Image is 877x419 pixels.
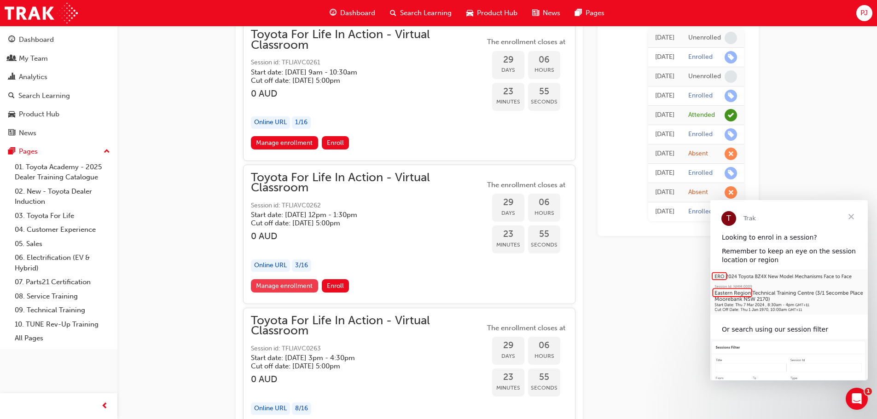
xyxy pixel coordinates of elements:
[18,91,70,101] div: Search Learning
[19,34,54,45] div: Dashboard
[5,3,78,23] img: Trak
[390,7,396,19] span: search-icon
[11,223,114,237] a: 04. Customer Experience
[725,70,737,83] span: learningRecordVerb_NONE-icon
[492,197,524,208] span: 29
[11,275,114,289] a: 07. Parts21 Certification
[725,90,737,102] span: learningRecordVerb_ENROLL-icon
[688,92,713,100] div: Enrolled
[528,97,560,107] span: Seconds
[4,87,114,104] a: Search Learning
[865,388,872,395] span: 1
[292,402,311,415] div: 8 / 16
[11,289,114,304] a: 08. Service Training
[655,52,674,63] div: Thu Aug 21 2025 13:08:06 GMT+1000 (Australian Eastern Standard Time)
[528,351,560,362] span: Hours
[655,168,674,178] div: Fri Apr 29 2022 00:00:00 GMT+1000 (Australian Eastern Standard Time)
[19,53,48,64] div: My Team
[532,7,539,19] span: news-icon
[477,8,517,18] span: Product Hub
[725,32,737,44] span: learningRecordVerb_NONE-icon
[11,303,114,317] a: 09. Technical Training
[8,36,15,44] span: guage-icon
[251,344,485,354] span: Session id: TFLIAVC0263
[543,8,560,18] span: News
[856,5,872,21] button: PJ
[655,91,674,101] div: Thu Aug 21 2025 13:04:39 GMT+1000 (Australian Eastern Standard Time)
[322,4,383,23] a: guage-iconDashboard
[725,186,737,199] span: learningRecordVerb_ABSENT-icon
[251,29,485,50] span: Toyota For Life In Action - Virtual Classroom
[492,372,524,383] span: 23
[4,31,114,48] a: Dashboard
[251,211,470,219] h5: Start date: [DATE] 12pm - 1:30pm
[322,279,349,293] button: Enroll
[528,372,560,383] span: 55
[251,219,470,227] h5: Cut off date: [DATE] 5:00pm
[492,340,524,351] span: 29
[466,7,473,19] span: car-icon
[11,251,114,275] a: 06. Electrification (EV & Hybrid)
[251,136,318,149] a: Manage enrollment
[846,388,868,410] iframe: Intercom live chat
[655,149,674,159] div: Fri May 13 2022 00:00:00 GMT+1000 (Australian Eastern Standard Time)
[688,111,715,120] div: Attended
[725,167,737,179] span: learningRecordVerb_ENROLL-icon
[586,8,604,18] span: Pages
[8,148,15,156] span: pages-icon
[11,237,114,251] a: 05. Sales
[19,146,38,157] div: Pages
[528,65,560,75] span: Hours
[400,8,452,18] span: Search Learning
[4,125,114,142] a: News
[104,146,110,158] span: up-icon
[251,316,485,336] span: Toyota For Life In Action - Virtual Classroom
[528,55,560,65] span: 06
[251,172,485,193] span: Toyota For Life In Action - Virtual Classroom
[340,8,375,18] span: Dashboard
[251,374,485,385] h3: 0 AUD
[655,33,674,43] div: Thu Aug 21 2025 13:09:06 GMT+1000 (Australian Eastern Standard Time)
[251,172,568,296] button: Toyota For Life In Action - Virtual ClassroomSession id: TFLIAVC0262Start date: [DATE] 12pm - 1:3...
[251,362,470,370] h5: Cut off date: [DATE] 5:00pm
[251,76,470,85] h5: Cut off date: [DATE] 5:00pm
[8,110,15,119] span: car-icon
[251,354,470,362] h5: Start date: [DATE] 3pm - 4:30pm
[330,7,337,19] span: guage-icon
[4,143,114,160] button: Pages
[725,148,737,160] span: learningRecordVerb_ABSENT-icon
[459,4,525,23] a: car-iconProduct Hub
[492,383,524,393] span: Minutes
[251,231,485,241] h3: 0 AUD
[725,128,737,141] span: learningRecordVerb_ENROLL-icon
[528,383,560,393] span: Seconds
[11,317,114,332] a: 10. TUNE Rev-Up Training
[251,29,568,153] button: Toyota For Life In Action - Virtual ClassroomSession id: TFLIAVC0261Start date: [DATE] 9am - 10:3...
[322,136,349,149] button: Enroll
[492,55,524,65] span: 29
[575,7,582,19] span: pages-icon
[688,34,721,42] div: Unenrolled
[327,139,344,147] span: Enroll
[688,130,713,139] div: Enrolled
[492,240,524,250] span: Minutes
[4,29,114,143] button: DashboardMy TeamAnalyticsSearch LearningProduct HubNews
[8,55,15,63] span: people-icon
[492,229,524,240] span: 23
[4,106,114,123] a: Product Hub
[528,340,560,351] span: 06
[688,72,721,81] div: Unenrolled
[655,207,674,217] div: Tue Apr 26 2022 00:00:00 GMT+1000 (Australian Eastern Standard Time)
[19,128,36,138] div: News
[11,184,114,209] a: 02. New - Toyota Dealer Induction
[528,197,560,208] span: 06
[688,169,713,178] div: Enrolled
[19,109,59,120] div: Product Hub
[688,207,713,216] div: Enrolled
[485,37,568,47] span: The enrollment closes at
